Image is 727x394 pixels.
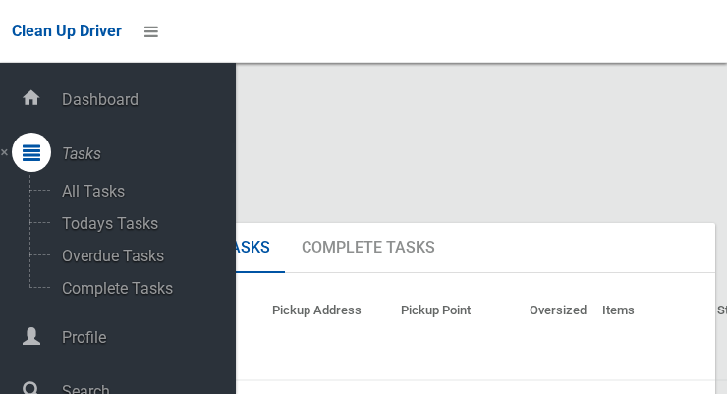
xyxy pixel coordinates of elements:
[56,90,236,109] span: Dashboard
[56,279,219,298] span: Complete Tasks
[56,328,236,347] span: Profile
[12,17,122,46] a: Clean Up Driver
[56,214,219,233] span: Todays Tasks
[56,247,219,265] span: Overdue Tasks
[393,289,522,380] th: Pickup Point
[522,289,594,380] th: Oversized
[12,22,122,40] span: Clean Up Driver
[56,144,236,163] span: Tasks
[264,289,393,380] th: Pickup Address
[56,182,219,200] span: All Tasks
[287,223,450,274] a: Complete Tasks
[594,289,709,380] th: Items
